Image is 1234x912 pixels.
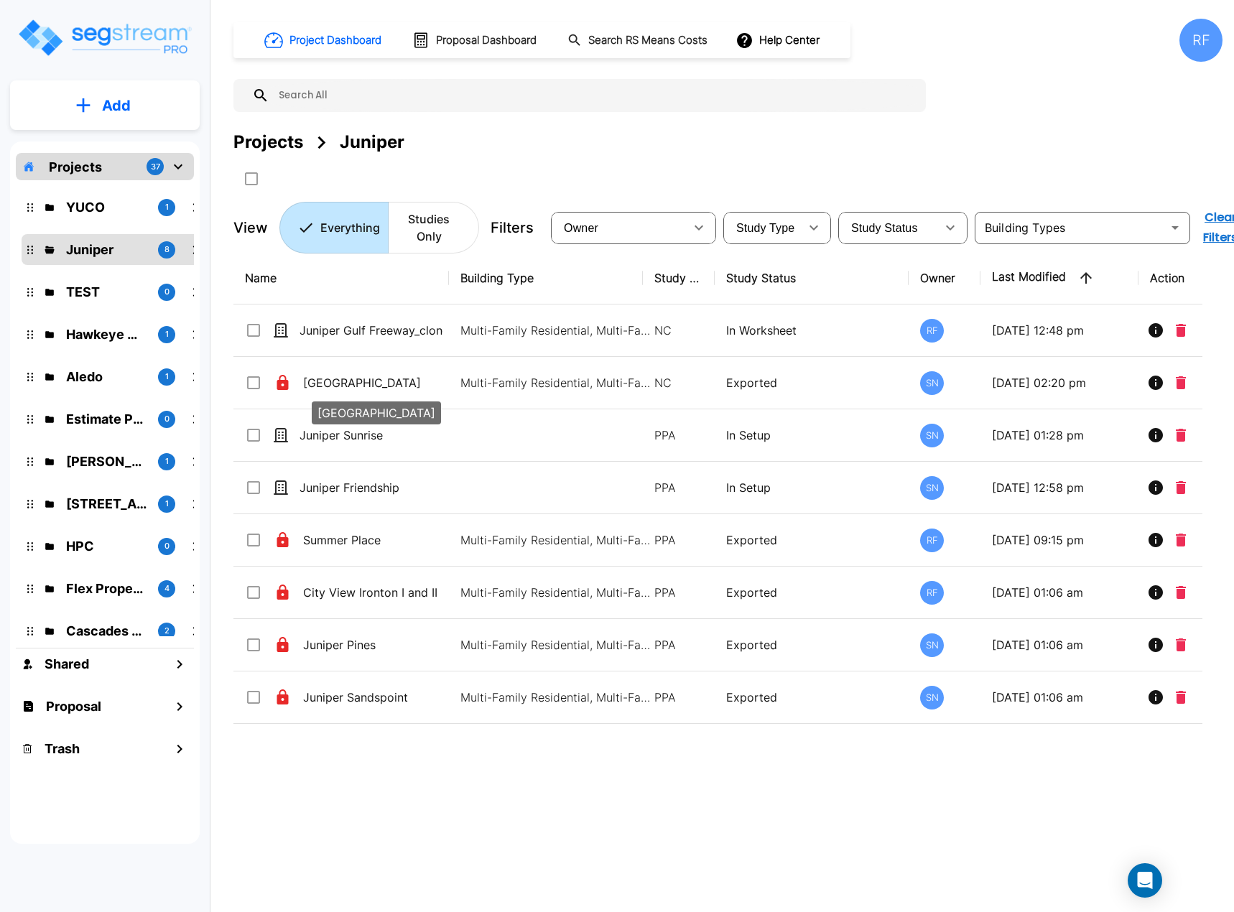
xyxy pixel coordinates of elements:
button: Add [10,85,200,126]
th: Owner [909,252,980,304]
button: More-Options [1192,421,1220,450]
input: Search All [269,79,919,112]
p: 1 [165,498,169,510]
p: PPA [654,584,703,601]
p: 138 Polecat Lane [66,494,147,513]
button: Project Dashboard [259,24,389,56]
div: RF [920,319,944,343]
div: SN [920,686,944,709]
button: Info [1141,421,1170,450]
div: Open Intercom Messenger [1128,863,1162,898]
button: Proposal Dashboard [407,25,544,55]
th: Study Type [643,252,715,304]
p: Juniper Pines [303,636,447,653]
p: [DATE] 01:28 pm [992,427,1127,444]
button: More-Options [1192,631,1220,659]
button: Delete [1170,316,1192,345]
span: Study Type [736,222,794,234]
p: Multi-Family Residential, Multi-Family Residential, Multi-Family Residential, Multi-Family Reside... [460,531,654,549]
div: SN [920,371,944,395]
div: Projects [233,129,303,155]
p: Flex Properties [66,579,147,598]
p: 4 [164,582,170,595]
p: Exported [726,531,897,549]
p: Multi-Family Residential, Multi-Family Residential, Multi-Family Residential, Multi-Family Reside... [460,374,654,391]
button: Open [1165,218,1185,238]
button: More-Options [1192,368,1220,397]
p: PPA [654,636,703,653]
button: More-Options [1192,526,1220,554]
p: [DATE] 02:20 pm [992,374,1127,391]
h1: Proposal Dashboard [436,32,537,49]
p: Add [102,95,131,116]
h1: Trash [45,739,80,758]
p: 37 [151,161,160,173]
p: Exported [726,636,897,653]
button: Delete [1170,683,1192,712]
div: SN [920,424,944,447]
p: Kessler Rental [66,452,147,471]
button: More-Options [1192,683,1220,712]
button: Search RS Means Costs [562,27,715,55]
div: SN [920,633,944,657]
button: Delete [1170,631,1192,659]
p: Juniper [66,240,147,259]
img: Logo [17,17,192,58]
span: Study Status [851,222,918,234]
button: Delete [1170,526,1192,554]
p: In Setup [726,479,897,496]
th: Building Type [449,252,643,304]
p: [DATE] 12:48 pm [992,322,1127,339]
p: YUCO [66,197,147,217]
p: Exported [726,584,897,601]
p: HPC [66,536,147,556]
p: 0 [164,413,170,425]
p: NC [654,374,703,391]
div: Select [554,208,685,248]
p: 2 [164,625,170,637]
button: SelectAll [237,164,266,193]
button: Info [1141,473,1170,502]
button: Info [1141,526,1170,554]
div: SN [920,476,944,500]
p: PPA [654,427,703,444]
div: Select [726,208,799,248]
button: Studies Only [388,202,479,253]
div: Select [841,208,936,248]
th: Action [1138,252,1232,304]
p: In Setup [726,427,897,444]
p: Everything [320,219,380,236]
p: City View Ironton I and II [303,584,447,601]
div: Juniper [340,129,404,155]
p: 8 [164,243,170,256]
p: Filters [491,217,534,238]
p: Juniper Sandspoint [303,689,447,706]
p: PPA [654,689,703,706]
button: Everything [279,202,389,253]
div: RF [1179,19,1223,62]
p: [GEOGRAPHIC_DATA] [317,404,435,422]
h1: Project Dashboard [289,32,381,49]
button: Info [1141,368,1170,397]
p: 1 [165,328,169,340]
button: Info [1141,631,1170,659]
p: 0 [164,540,170,552]
button: Delete [1170,368,1192,397]
th: Last Modified [980,252,1138,304]
p: NC [654,322,703,339]
p: Multi-Family Residential, Multi-Family Residential, Multi-Family Residential, Multi-Family Reside... [460,584,654,601]
p: [DATE] 01:06 am [992,636,1127,653]
h1: Search RS Means Costs [588,32,708,49]
button: Info [1141,316,1170,345]
p: Estimate Property [66,409,147,429]
p: Multi-Family Residential, Multi-Family Residential, Multi-Family Residential, Multi-Family Reside... [460,636,654,653]
div: RF [920,529,944,552]
button: Help Center [733,27,825,54]
p: 1 [165,201,169,213]
p: 0 [164,286,170,298]
button: Delete [1170,421,1192,450]
p: View [233,217,268,238]
div: RF [920,581,944,605]
button: Info [1141,578,1170,607]
p: In Worksheet [726,322,897,339]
